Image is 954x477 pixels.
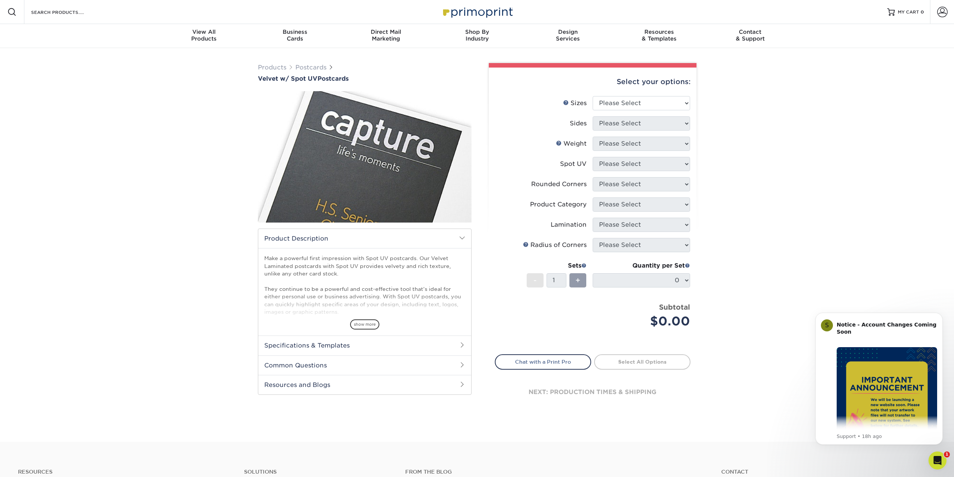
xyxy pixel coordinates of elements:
div: & Templates [614,29,705,42]
h2: Common Questions [258,355,471,375]
div: Cards [249,29,340,42]
span: Design [523,29,614,35]
div: Rounded Corners [531,180,587,189]
a: DesignServices [523,24,614,48]
a: Chat with a Print Pro [495,354,591,369]
div: Products [159,29,250,42]
span: show more [350,319,379,330]
span: Shop By [431,29,523,35]
a: Shop ByIndustry [431,24,523,48]
div: Select your options: [495,68,690,96]
div: & Support [705,29,796,42]
div: Sets [527,261,587,270]
a: Postcards [295,64,326,71]
div: Product Category [530,200,587,209]
a: Direct MailMarketing [340,24,431,48]
a: Select All Options [594,354,690,369]
a: View AllProducts [159,24,250,48]
span: + [575,275,580,286]
div: Lamination [551,220,587,229]
div: Spot UV [560,160,587,169]
h2: Specifications & Templates [258,336,471,355]
a: Contact& Support [705,24,796,48]
p: Make a powerful first impression with Spot UV postcards. Our Velvet Laminated postcards with Spot... [264,254,465,346]
div: Industry [431,29,523,42]
div: Sides [570,119,587,128]
span: MY CART [898,9,919,15]
div: Weight [556,139,587,148]
div: next: production times & shipping [495,370,690,415]
h2: Product Description [258,229,471,248]
div: Radius of Corners [523,241,587,250]
h4: Solutions [244,469,394,475]
span: - [533,275,537,286]
div: $0.00 [598,312,690,330]
span: 0 [921,9,924,15]
img: Primoprint [440,4,515,20]
h1: Postcards [258,75,472,82]
h4: Resources [18,469,233,475]
span: Resources [614,29,705,35]
h2: Resources and Blogs [258,375,471,394]
img: Velvet w/ Spot UV 01 [258,83,472,231]
a: BusinessCards [249,24,340,48]
div: Marketing [340,29,431,42]
span: Business [249,29,340,35]
span: Velvet w/ Spot UV [258,75,318,82]
input: SEARCH PRODUCTS..... [30,8,103,17]
div: Services [523,29,614,42]
a: Resources& Templates [614,24,705,48]
strong: Subtotal [659,303,690,311]
iframe: Intercom live chat [929,451,947,469]
div: Sizes [563,99,587,108]
a: Velvet w/ Spot UVPostcards [258,75,472,82]
div: Quantity per Set [593,261,690,270]
h4: From the Blog [405,469,701,475]
iframe: Intercom notifications message [804,301,954,457]
a: Products [258,64,286,71]
iframe: Google Customer Reviews [2,454,64,474]
span: View All [159,29,250,35]
span: Contact [705,29,796,35]
span: Direct Mail [340,29,431,35]
a: Contact [721,469,936,475]
span: 1 [944,451,950,457]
